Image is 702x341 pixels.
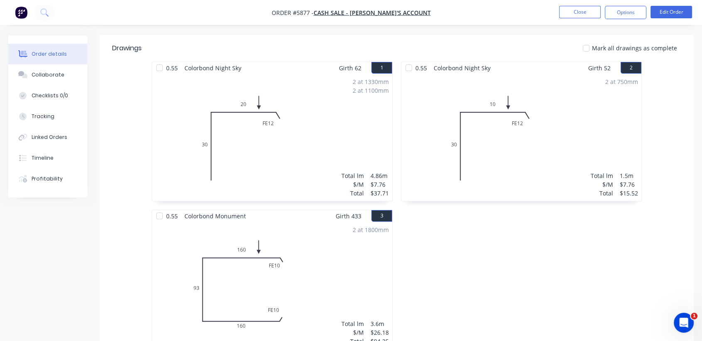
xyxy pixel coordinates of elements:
[163,62,181,74] span: 0.55
[163,210,181,222] span: 0.55
[112,43,142,53] div: Drawings
[605,77,638,86] div: 2 at 750mm
[15,6,27,19] img: Factory
[620,180,638,189] div: $7.76
[371,180,389,189] div: $7.76
[341,328,364,337] div: $/M
[620,171,638,180] div: 1.5m
[181,62,245,74] span: Colorbond Night Sky
[605,6,646,19] button: Options
[401,74,641,201] div: 030FE12102 at 750mmTotal lm$/MTotal1.5m$7.76$15.52
[8,106,87,127] button: Tracking
[341,171,364,180] div: Total lm
[32,133,67,141] div: Linked Orders
[336,210,361,222] span: Girth 433
[339,62,361,74] span: Girth 62
[8,64,87,85] button: Collaborate
[674,313,694,333] iframe: Intercom live chat
[588,62,611,74] span: Girth 52
[371,171,389,180] div: 4.86m
[353,225,389,234] div: 2 at 1800mm
[32,50,67,58] div: Order details
[591,189,613,198] div: Total
[591,180,613,189] div: $/M
[620,189,638,198] div: $15.52
[32,71,64,79] div: Collaborate
[341,189,364,198] div: Total
[8,148,87,168] button: Timeline
[592,44,677,52] span: Mark all drawings as complete
[8,85,87,106] button: Checklists 0/0
[691,313,697,319] span: 1
[32,175,63,183] div: Profitability
[181,210,249,222] span: Colorbond Monument
[371,189,389,198] div: $37.71
[412,62,430,74] span: 0.55
[371,319,389,328] div: 3.6m
[341,180,364,189] div: $/M
[371,62,392,74] button: 1
[32,154,54,162] div: Timeline
[152,74,392,201] div: 030FE12202 at 1330mm2 at 1100mmTotal lm$/MTotal4.86m$7.76$37.71
[353,77,389,86] div: 2 at 1330mm
[341,319,364,328] div: Total lm
[353,86,389,95] div: 2 at 1100mm
[314,9,431,17] a: CASH SALE - [PERSON_NAME]'S ACCOUNT
[272,9,314,17] span: Order #5877 -
[371,328,389,337] div: $26.18
[559,6,601,18] button: Close
[8,44,87,64] button: Order details
[650,6,692,18] button: Edit Order
[621,62,641,74] button: 2
[8,127,87,148] button: Linked Orders
[430,62,494,74] span: Colorbond Night Sky
[371,210,392,222] button: 3
[591,171,613,180] div: Total lm
[32,113,54,120] div: Tracking
[8,168,87,189] button: Profitability
[32,92,68,99] div: Checklists 0/0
